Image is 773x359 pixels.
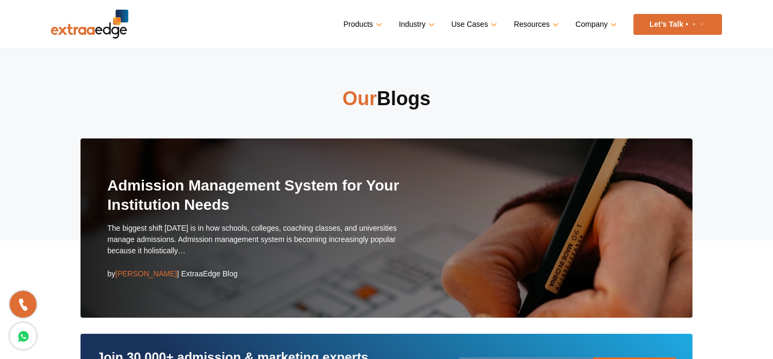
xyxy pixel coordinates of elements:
[451,17,495,32] a: Use Cases
[342,87,377,109] strong: Our
[514,17,557,32] a: Resources
[107,177,399,213] a: Admission Management System for Your Institution Needs
[344,17,380,32] a: Products
[107,267,238,280] div: by | ExtraaEdge Blog
[575,17,615,32] a: Company
[51,86,722,112] h2: Blogs
[115,269,177,278] span: [PERSON_NAME]
[633,14,722,35] a: Let’s Talk
[399,17,433,32] a: Industry
[107,223,420,257] p: The biggest shift [DATE] is in how schools, colleges, coaching classes, and universities manage a...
